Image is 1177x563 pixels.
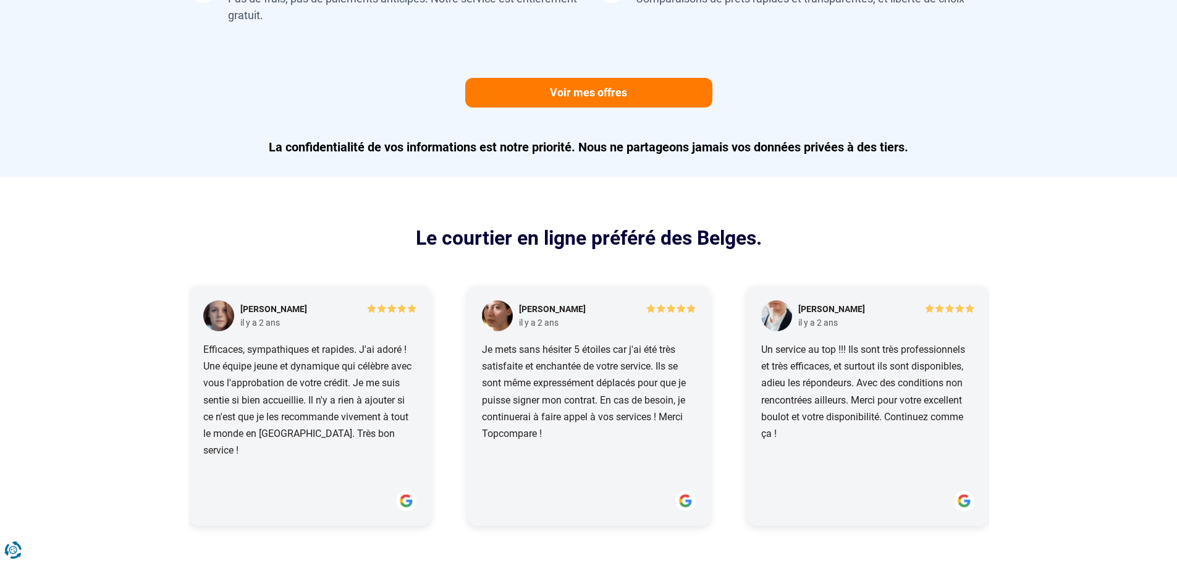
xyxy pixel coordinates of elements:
div: [PERSON_NAME] [519,303,586,316]
img: 5/5 [924,303,974,313]
div: [PERSON_NAME] [798,303,864,316]
img: 5/5 [367,303,416,313]
p: La confidentialité de vos informations est notre priorité. Nous ne partageons jamais vos données ... [188,138,989,156]
p: Efficaces, sympathiques et rapides. J'ai adoré ! Une équipe jeune et dynamique qui célèbre avec v... [203,341,416,480]
div: il y a 2 ans [240,317,279,328]
div: il y a 2 ans [798,317,837,328]
div: [PERSON_NAME] [240,303,306,316]
a: Voir mes offres [465,78,712,108]
p: Je mets sans hésiter 5 étoiles car j'ai été très satisfaite et enchantée de votre service. Ils se... [482,341,695,480]
img: 5/5 [646,303,695,313]
p: Un service au top !!! Ils sont très professionnels et très efficaces, et surtout ils sont disponi... [761,341,974,480]
div: il y a 2 ans [519,317,559,328]
h2: Le courtier en ligne préféré des Belges. [188,226,989,250]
